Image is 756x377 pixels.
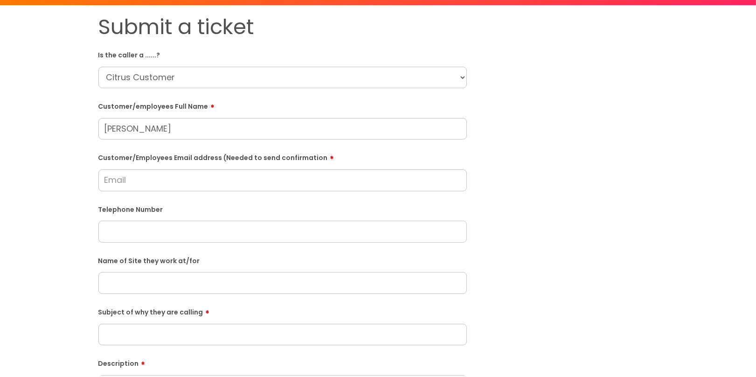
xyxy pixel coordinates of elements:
[98,99,467,111] label: Customer/employees Full Name
[98,204,467,214] label: Telephone Number
[98,14,467,40] h1: Submit a ticket
[98,169,467,191] input: Email
[98,356,467,368] label: Description
[98,305,467,316] label: Subject of why they are calling
[98,255,467,265] label: Name of Site they work at/for
[98,151,467,162] label: Customer/Employees Email address (Needed to send confirmation
[98,49,467,59] label: Is the caller a ......?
